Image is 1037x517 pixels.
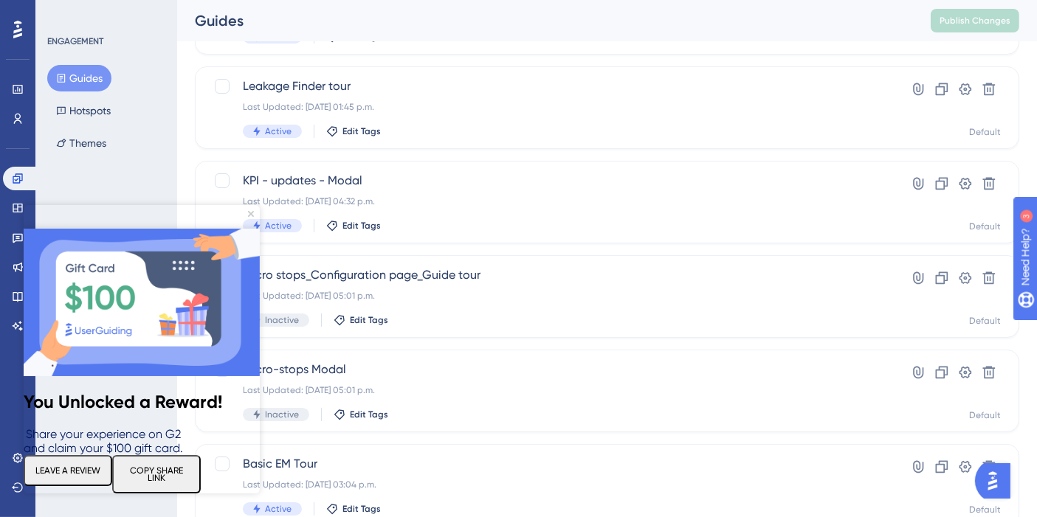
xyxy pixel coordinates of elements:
[47,35,103,47] div: ENGAGEMENT
[969,221,1001,232] div: Default
[265,314,299,326] span: Inactive
[265,125,292,137] span: Active
[47,130,115,156] button: Themes
[342,220,381,232] span: Edit Tags
[265,220,292,232] span: Active
[975,459,1019,503] iframe: UserGuiding AI Assistant Launcher
[243,361,853,378] span: Micro-stops Modal
[969,315,1001,327] div: Default
[103,7,107,19] div: 3
[243,290,853,302] div: Last Updated: [DATE] 05:01 p.m.
[265,409,299,420] span: Inactive
[243,266,853,284] span: Micro stops_Configuration page_Guide tour
[2,222,157,236] span: Share your experience on G2
[243,101,853,113] div: Last Updated: [DATE] 01:45 p.m.
[342,125,381,137] span: Edit Tags
[243,479,853,490] div: Last Updated: [DATE] 03:04 p.m.
[265,503,292,515] span: Active
[940,15,1010,27] span: Publish Changes
[342,503,381,515] span: Edit Tags
[35,4,92,21] span: Need Help?
[47,65,111,91] button: Guides
[195,10,894,31] div: Guides
[47,97,120,124] button: Hotspots
[326,503,381,515] button: Edit Tags
[326,125,381,137] button: Edit Tags
[243,195,853,207] div: Last Updated: [DATE] 04:32 p.m.
[334,314,388,326] button: Edit Tags
[334,409,388,420] button: Edit Tags
[243,77,853,95] span: Leakage Finder tour
[243,455,853,473] span: Basic EM Tour
[89,250,177,288] button: COPY SHARE LINK
[243,172,853,190] span: KPI - updates - Modal
[931,9,1019,32] button: Publish Changes
[243,384,853,396] div: Last Updated: [DATE] 05:01 p.m.
[969,409,1001,421] div: Default
[326,220,381,232] button: Edit Tags
[969,504,1001,516] div: Default
[350,409,388,420] span: Edit Tags
[350,314,388,326] span: Edit Tags
[969,126,1001,138] div: Default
